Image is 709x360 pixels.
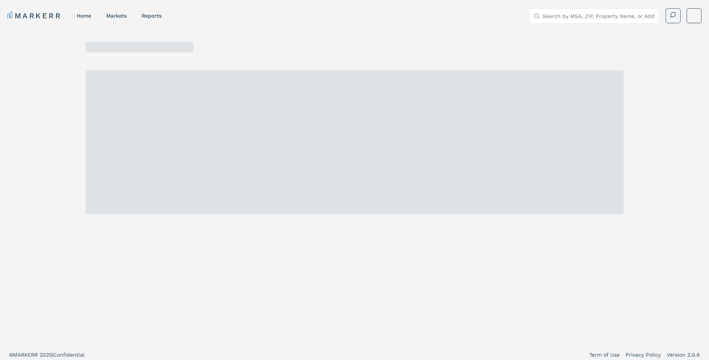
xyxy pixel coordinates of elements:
[543,9,655,24] input: Search by MSA, ZIP, Property Name, or Address
[106,13,127,19] a: markets
[667,351,700,359] a: Version 2.0.6
[7,10,62,21] a: MARKERR
[589,351,620,359] a: Term of Use
[626,351,661,359] a: Privacy Policy
[9,352,13,358] span: ©
[77,13,91,19] a: home
[53,352,84,358] span: Confidential
[13,352,40,358] span: MARKERR
[40,352,53,358] span: 2025 |
[142,13,161,19] a: reports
